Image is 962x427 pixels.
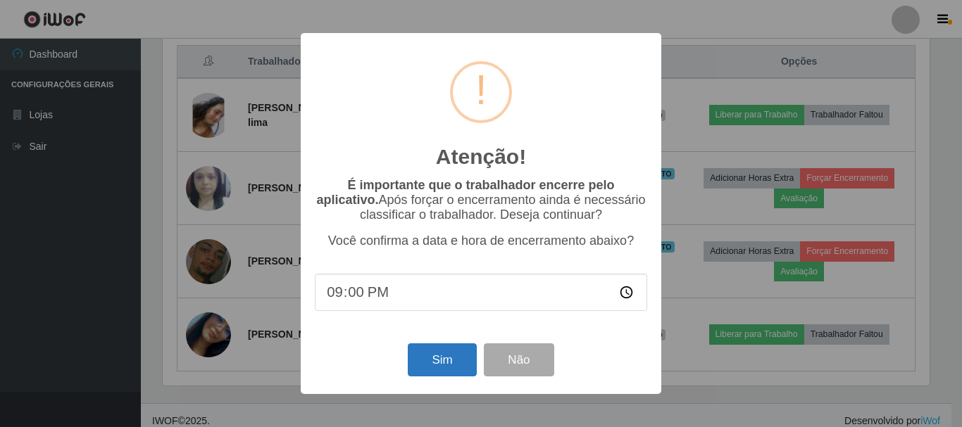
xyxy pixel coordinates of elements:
button: Sim [408,343,476,376]
b: É importante que o trabalhador encerre pelo aplicativo. [316,178,614,207]
p: Após forçar o encerramento ainda é necessário classificar o trabalhador. Deseja continuar? [315,178,647,222]
p: Você confirma a data e hora de encerramento abaixo? [315,234,647,248]
h2: Atenção! [436,144,526,170]
button: Não [484,343,554,376]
